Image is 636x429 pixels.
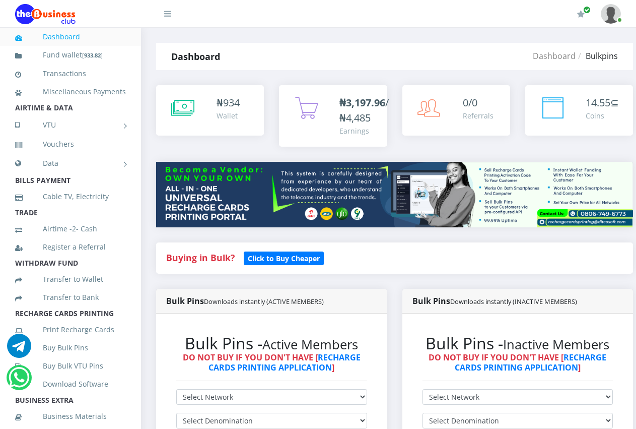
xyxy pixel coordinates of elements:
span: 934 [223,96,240,109]
a: Data [15,151,126,176]
div: Earnings [339,126,389,136]
a: ₦934 Wallet [156,85,264,136]
span: Renew/Upgrade Subscription [583,6,591,14]
div: Wallet [217,110,240,121]
a: VTU [15,112,126,138]
a: RECHARGE CARDS PRINTING APPLICATION [455,352,607,373]
a: RECHARGE CARDS PRINTING APPLICATION [208,352,361,373]
div: ₦ [217,95,240,110]
a: Transactions [15,62,126,85]
small: Downloads instantly (ACTIVE MEMBERS) [204,297,324,306]
a: Buy Bulk Pins [15,336,126,359]
strong: Bulk Pins [166,295,324,307]
b: ₦3,197.96 [339,96,385,109]
i: Renew/Upgrade Subscription [577,10,585,18]
span: 0/0 [463,96,477,109]
div: ⊆ [586,95,619,110]
a: Airtime -2- Cash [15,217,126,240]
strong: DO NOT BUY IF YOU DON'T HAVE [ ] [429,352,606,373]
span: 14.55 [586,96,610,109]
a: Miscellaneous Payments [15,80,126,103]
div: Coins [586,110,619,121]
strong: DO NOT BUY IF YOU DON'T HAVE [ ] [183,352,361,373]
img: multitenant_rcp.png [156,162,633,227]
a: Dashboard [533,50,576,62]
strong: Dashboard [171,50,220,63]
a: Chat for support [9,373,29,390]
a: Chat for support [7,341,31,358]
span: /₦4,485 [339,96,389,125]
a: ₦3,197.96/₦4,485 Earnings [279,85,387,147]
a: Business Materials [15,405,126,428]
h2: Bulk Pins - [422,334,613,353]
a: 0/0 Referrals [402,85,510,136]
a: Print Recharge Cards [15,318,126,341]
li: Bulkpins [576,50,618,62]
a: Dashboard [15,25,126,48]
b: 933.82 [84,51,101,59]
strong: Buying in Bulk? [166,252,235,264]
small: Active Members [262,336,358,353]
a: Buy Bulk VTU Pins [15,354,126,378]
img: Logo [15,4,76,24]
h2: Bulk Pins - [176,334,367,353]
a: Vouchers [15,133,126,156]
small: Inactive Members [503,336,609,353]
a: Transfer to Wallet [15,268,126,291]
strong: Bulk Pins [412,295,577,307]
div: Referrals [463,110,493,121]
a: Cable TV, Electricity [15,185,126,208]
a: Fund wallet[933.82] [15,43,126,67]
b: Click to Buy Cheaper [248,254,320,263]
small: Downloads instantly (INACTIVE MEMBERS) [450,297,577,306]
a: Register a Referral [15,235,126,259]
a: Download Software [15,373,126,396]
a: Transfer to Bank [15,286,126,309]
small: [ ] [82,51,103,59]
a: Click to Buy Cheaper [244,252,324,264]
img: User [601,4,621,24]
